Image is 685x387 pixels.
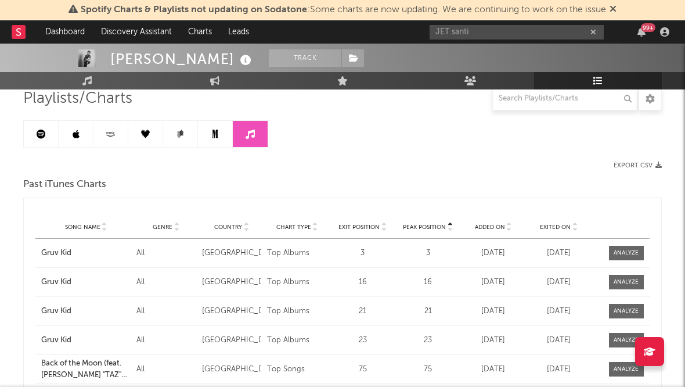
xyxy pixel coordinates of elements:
a: Back of the Moon (feat. [PERSON_NAME] "TAZ" Niederauer) [41,358,131,381]
span: Song Name [65,224,100,231]
div: 23 [333,335,392,346]
div: [DATE] [529,248,589,259]
div: 75 [398,364,458,375]
div: [GEOGRAPHIC_DATA] [202,248,262,259]
div: [DATE] [464,364,524,375]
span: Playlists/Charts [23,92,132,106]
div: [GEOGRAPHIC_DATA] [202,364,262,375]
div: Top Albums [267,277,327,288]
a: Gruv Kid [41,248,131,259]
a: Gruv Kid [41,306,131,317]
a: Dashboard [37,20,93,44]
div: 99 + [641,23,655,32]
div: [GEOGRAPHIC_DATA] [202,335,262,346]
div: All [136,335,196,346]
input: Search for artists [430,25,604,40]
a: Leads [220,20,257,44]
div: All [136,248,196,259]
span: Exit Position [338,224,380,231]
span: Added On [475,224,505,231]
div: All [136,306,196,317]
button: Export CSV [614,162,662,169]
span: Dismiss [610,5,616,15]
span: Past iTunes Charts [23,178,106,192]
button: 99+ [637,27,646,37]
div: [PERSON_NAME] [110,49,254,69]
div: [DATE] [464,277,524,288]
input: Search Playlists/Charts [492,87,637,110]
div: [GEOGRAPHIC_DATA] [202,306,262,317]
div: [DATE] [529,364,589,375]
div: 16 [333,277,392,288]
span: Genre [153,224,172,231]
div: Top Songs [267,364,327,375]
span: Exited On [540,224,571,231]
div: [DATE] [529,335,589,346]
a: Discovery Assistant [93,20,180,44]
div: Top Albums [267,248,327,259]
span: Country [214,224,242,231]
div: [DATE] [464,306,524,317]
div: 23 [398,335,458,346]
span: Spotify Charts & Playlists not updating on Sodatone [81,5,307,15]
div: 75 [333,364,392,375]
a: Charts [180,20,220,44]
div: All [136,364,196,375]
a: Gruv Kid [41,277,131,288]
span: Chart Type [276,224,311,231]
div: Top Albums [267,306,327,317]
div: [DATE] [464,335,524,346]
span: Peak Position [403,224,446,231]
div: 3 [398,248,458,259]
div: Top Albums [267,335,327,346]
div: 21 [333,306,392,317]
a: Gruv Kid [41,335,131,346]
div: All [136,277,196,288]
span: : Some charts are now updating. We are continuing to work on the issue [81,5,606,15]
div: [GEOGRAPHIC_DATA] [202,277,262,288]
button: Track [269,49,341,67]
div: [DATE] [529,277,589,288]
div: 21 [398,306,458,317]
div: 3 [333,248,392,259]
div: [DATE] [529,306,589,317]
div: [DATE] [464,248,524,259]
div: 16 [398,277,458,288]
